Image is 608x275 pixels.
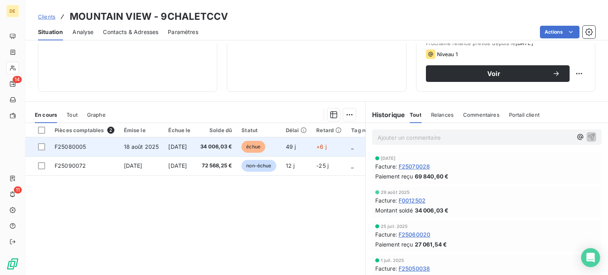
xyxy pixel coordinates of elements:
span: F0012502 [399,196,426,205]
span: _ [351,143,353,150]
span: [DATE] [168,143,187,150]
span: Paiement reçu [375,240,413,248]
button: Actions [540,26,579,38]
span: Facture : [375,230,397,239]
span: 1 juil. 2025 [381,258,405,263]
div: Retard [316,127,342,133]
span: Situation [38,28,63,36]
span: En cours [35,112,57,118]
span: F25090072 [55,162,86,169]
span: F25080005 [55,143,86,150]
span: 34 006,03 € [415,206,449,214]
span: -25 j [316,162,329,169]
span: Clients [38,13,55,20]
span: 14 [13,76,22,83]
span: F25070028 [399,162,430,171]
span: [DATE] [124,162,142,169]
span: Facture : [375,196,397,205]
div: Pièces comptables [55,127,114,134]
div: Délai [286,127,307,133]
span: 25 juil. 2025 [381,224,408,229]
span: 11 [14,186,22,193]
span: Contacts & Adresses [103,28,158,36]
span: Tout [410,112,422,118]
img: Logo LeanPay [6,258,19,270]
span: 49 j [286,143,296,150]
span: Montant soldé [375,206,413,214]
h3: MOUNTAIN VIEW - 9CHALETCCV [70,9,228,24]
span: [DATE] [381,156,396,161]
h6: Historique [366,110,405,119]
span: Voir [435,70,552,77]
span: Tout [66,112,78,118]
span: échue [241,141,265,153]
span: Paiement reçu [375,172,413,180]
div: Échue le [168,127,190,133]
span: 34 006,03 € [200,143,232,151]
button: Voir [426,65,570,82]
span: Commentaires [463,112,500,118]
span: 18 août 2025 [124,143,159,150]
span: 12 j [286,162,295,169]
span: F25060020 [399,230,430,239]
div: Tag relance [351,127,391,133]
a: Clients [38,13,55,21]
span: Facture : [375,162,397,171]
div: Émise le [124,127,159,133]
div: DE [6,5,19,17]
span: Graphe [87,112,106,118]
div: Open Intercom Messenger [581,248,600,267]
span: Analyse [72,28,93,36]
span: Relances [431,112,454,118]
span: 27 061,54 € [415,240,447,248]
span: Niveau 1 [437,51,458,57]
span: _ [351,162,353,169]
span: 2 [107,127,114,134]
span: F25050038 [399,264,430,273]
span: 29 août 2025 [381,190,410,195]
span: Facture : [375,264,397,273]
span: Paramètres [168,28,198,36]
span: Portail client [509,112,540,118]
span: 72 568,25 € [200,162,232,170]
div: Statut [241,127,276,133]
span: [DATE] [168,162,187,169]
span: non-échue [241,160,276,172]
span: +6 j [316,143,327,150]
div: Solde dû [200,127,232,133]
span: 69 840,60 € [415,172,449,180]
